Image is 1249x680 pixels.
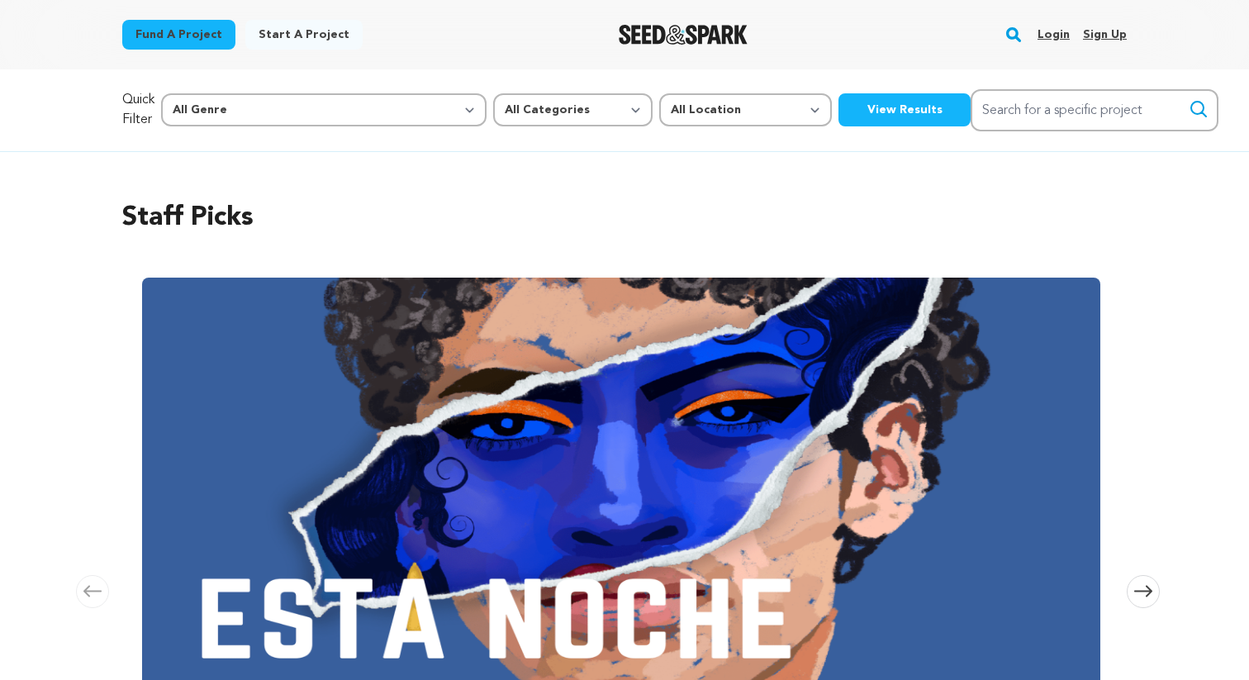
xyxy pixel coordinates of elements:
a: Seed&Spark Homepage [619,25,748,45]
a: Fund a project [122,20,235,50]
img: Seed&Spark Logo Dark Mode [619,25,748,45]
a: Start a project [245,20,363,50]
input: Search for a specific project [971,89,1218,131]
a: Sign up [1083,21,1127,48]
a: Login [1038,21,1070,48]
p: Quick Filter [122,90,154,130]
h2: Staff Picks [122,198,1127,238]
button: View Results [838,93,971,126]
